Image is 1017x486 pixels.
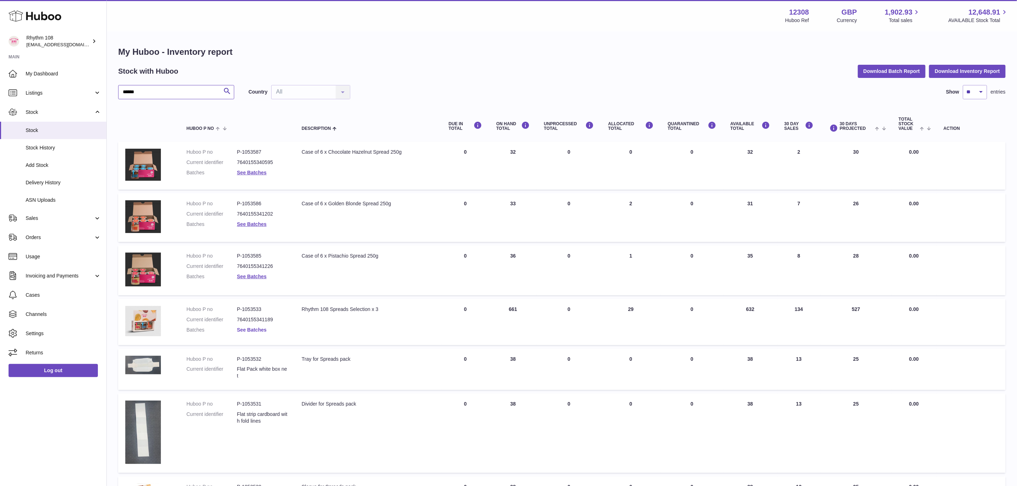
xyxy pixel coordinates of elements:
span: 1,902.93 [885,7,913,17]
span: Description [302,126,331,131]
td: 0 [441,349,489,390]
span: Channels [26,311,101,318]
td: 38 [489,393,537,473]
a: See Batches [237,221,267,227]
dd: Flat Pack white box net [237,366,288,379]
a: See Batches [237,170,267,175]
td: 7 [777,193,821,242]
td: 13 [777,349,821,390]
td: 2 [777,142,821,190]
td: 0 [441,245,489,295]
td: 30 [821,142,891,190]
a: See Batches [237,274,267,279]
span: Invoicing and Payments [26,273,94,279]
dd: 7640155340595 [237,159,288,166]
td: 0 [441,299,489,345]
dd: P-1053585 [237,253,288,259]
td: 0 [601,349,661,390]
td: 632 [723,299,777,345]
span: Stock [26,127,101,134]
span: Stock History [26,144,101,151]
td: 31 [723,193,777,242]
span: Stock [26,109,94,116]
span: Listings [26,90,94,96]
td: 134 [777,299,821,345]
div: Currency [837,17,857,24]
td: 35 [723,245,777,295]
span: My Dashboard [26,70,101,77]
span: 0.00 [909,253,919,259]
div: UNPROCESSED Total [544,121,594,131]
dt: Batches [187,273,237,280]
span: 0 [691,253,693,259]
dt: Current identifier [187,263,237,270]
div: Rhythm 108 Spreads Selection x 3 [302,306,434,313]
span: Returns [26,349,101,356]
dd: 7640155341226 [237,263,288,270]
img: product image [125,200,161,233]
div: ALLOCATED Total [608,121,654,131]
td: 38 [723,393,777,473]
span: Orders [26,234,94,241]
dd: Flat strip cardboard with fold lines [237,411,288,424]
span: Usage [26,253,101,260]
dd: P-1053587 [237,149,288,155]
div: Action [944,126,998,131]
span: Settings [26,330,101,337]
span: Add Stock [26,162,101,169]
div: Rhythm 108 [26,35,90,48]
div: Case of 6 x Golden Blonde Spread 250g [302,200,434,207]
button: Download Inventory Report [929,65,1006,78]
span: 12,648.91 [969,7,1000,17]
dt: Current identifier [187,366,237,379]
span: Total stock value [899,117,918,131]
dd: P-1053531 [237,401,288,407]
td: 661 [489,299,537,345]
td: 0 [601,142,661,190]
div: Case of 6 x Chocolate Hazelnut Spread 250g [302,149,434,155]
span: AVAILABLE Stock Total [948,17,1008,24]
td: 0 [537,299,601,345]
span: [EMAIL_ADDRESS][DOMAIN_NAME] [26,42,105,47]
span: entries [991,89,1006,95]
td: 26 [821,193,891,242]
td: 527 [821,299,891,345]
span: Cases [26,292,101,299]
span: Huboo P no [187,126,214,131]
td: 0 [441,393,489,473]
h1: My Huboo - Inventory report [118,46,1006,58]
dt: Huboo P no [187,401,237,407]
div: DUE IN TOTAL [449,121,482,131]
dt: Huboo P no [187,200,237,207]
dt: Batches [187,169,237,176]
dt: Huboo P no [187,306,237,313]
td: 0 [537,142,601,190]
span: 0.00 [909,149,919,155]
img: product image [125,356,161,375]
span: Sales [26,215,94,222]
span: 0 [691,149,693,155]
a: 12,648.91 AVAILABLE Stock Total [948,7,1008,24]
span: 30 DAYS PROJECTED [840,122,873,131]
td: 32 [723,142,777,190]
td: 0 [537,245,601,295]
img: product image [125,306,161,336]
h2: Stock with Huboo [118,67,178,76]
div: Tray for Spreads pack [302,356,434,363]
td: 0 [537,393,601,473]
dt: Batches [187,221,237,228]
div: 30 DAY SALES [785,121,814,131]
td: 0 [601,393,661,473]
dd: P-1053586 [237,200,288,207]
button: Download Batch Report [858,65,926,78]
dt: Current identifier [187,159,237,166]
span: Total sales [889,17,921,24]
dt: Current identifier [187,211,237,217]
td: 38 [489,349,537,390]
a: 1,902.93 Total sales [885,7,921,24]
span: 0.00 [909,401,919,407]
div: AVAILABLE Total [730,121,770,131]
div: ON HAND Total [496,121,530,131]
span: Delivery History [26,179,101,186]
td: 0 [537,349,601,390]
